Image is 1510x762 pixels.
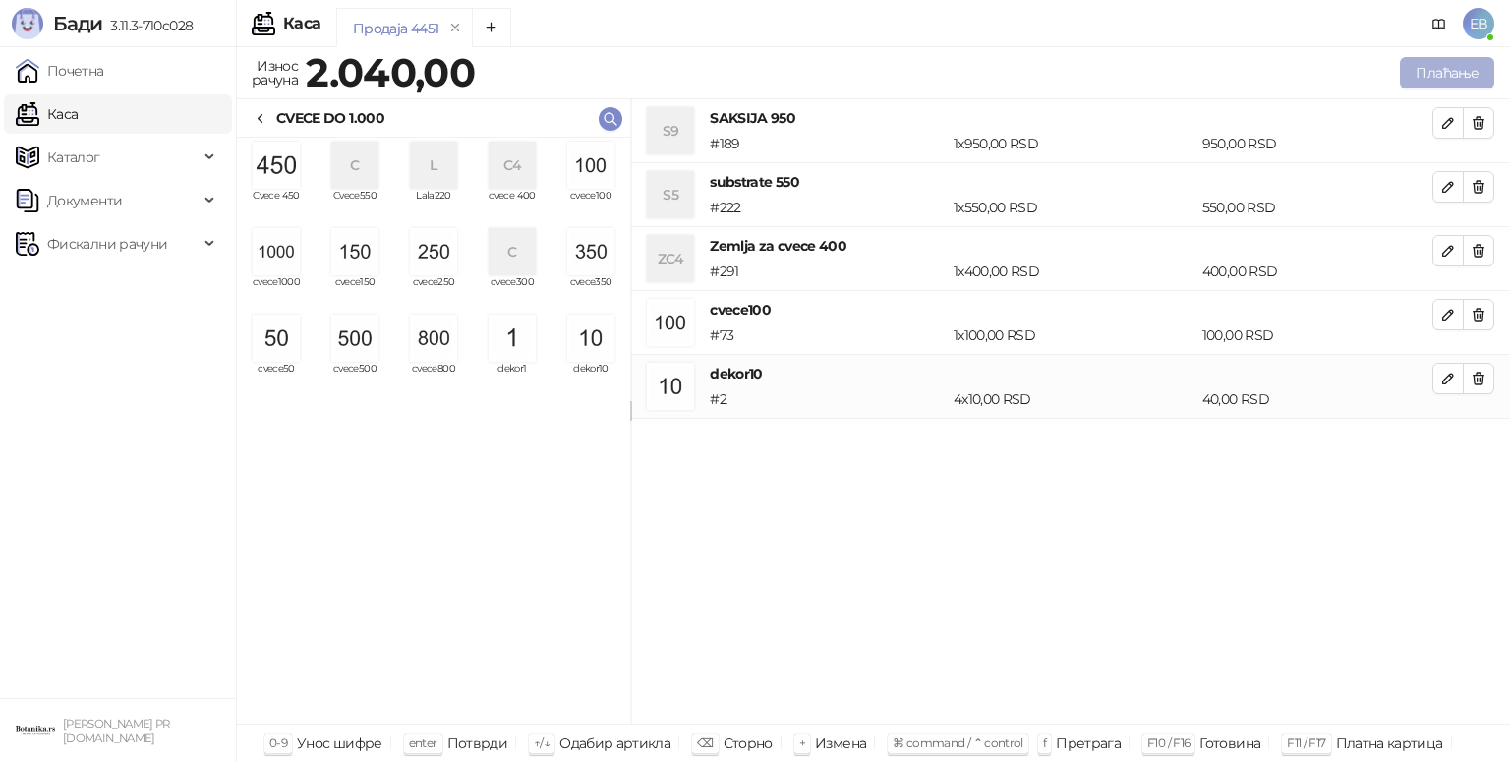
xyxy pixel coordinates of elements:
[1199,731,1260,756] div: Готовина
[409,735,437,750] span: enter
[47,224,167,264] span: Фискални рачуни
[534,735,550,750] span: ↑/↓
[16,711,55,750] img: 64x64-companyLogo-0e2e8aaa-0bd2-431b-8613-6e3c65811325.png
[447,731,508,756] div: Потврди
[950,133,1198,154] div: 1 x 950,00 RSD
[402,191,465,220] span: Lala220
[706,133,950,154] div: # 189
[472,8,511,47] button: Add tab
[559,364,622,393] span: dekor10
[710,171,1432,193] h4: substrate 550
[893,735,1023,750] span: ⌘ command / ⌃ control
[1043,735,1046,750] span: f
[245,191,308,220] span: Cvece 450
[1336,731,1443,756] div: Платна картица
[950,324,1198,346] div: 1 x 100,00 RSD
[1423,8,1455,39] a: Документација
[53,12,102,35] span: Бади
[410,228,457,275] img: Slika
[269,735,287,750] span: 0-9
[283,16,320,31] div: Каса
[1198,197,1436,218] div: 550,00 RSD
[402,277,465,307] span: cvece250
[253,228,300,275] img: Slika
[647,107,694,154] div: S9
[710,363,1432,384] h4: dekor10
[706,261,950,282] div: # 291
[331,142,378,189] div: C
[950,261,1198,282] div: 1 x 400,00 RSD
[1147,735,1190,750] span: F10 / F16
[1400,57,1494,88] button: Плаћање
[489,142,536,189] div: C4
[559,731,670,756] div: Одабир артикла
[481,364,544,393] span: dekor1
[245,364,308,393] span: cvece50
[559,191,622,220] span: cvece100
[1198,133,1436,154] div: 950,00 RSD
[323,364,386,393] span: cvece500
[323,277,386,307] span: cvece150
[489,315,536,362] img: Slika
[12,8,43,39] img: Logo
[567,142,614,189] img: Slika
[697,735,713,750] span: ⌫
[63,717,170,745] small: [PERSON_NAME] PR [DOMAIN_NAME]
[710,235,1432,257] h4: Zemlja za cvece 400
[253,142,300,189] img: Slika
[331,228,378,275] img: Slika
[647,235,694,282] div: ZC4
[950,197,1198,218] div: 1 x 550,00 RSD
[47,138,100,177] span: Каталог
[410,142,457,189] div: L
[1287,735,1325,750] span: F11 / F17
[950,388,1198,410] div: 4 x 10,00 RSD
[297,731,382,756] div: Унос шифре
[815,731,866,756] div: Измена
[559,277,622,307] span: cvece350
[402,364,465,393] span: cvece800
[1056,731,1121,756] div: Претрага
[237,138,630,724] div: grid
[306,48,475,96] strong: 2.040,00
[248,53,302,92] div: Износ рачуна
[647,171,694,218] div: S5
[710,107,1432,129] h4: SAKSIJA 950
[253,315,300,362] img: Slika
[442,20,468,36] button: remove
[1198,388,1436,410] div: 40,00 RSD
[47,181,122,220] span: Документи
[706,197,950,218] div: # 222
[1198,261,1436,282] div: 400,00 RSD
[481,277,544,307] span: cvece300
[706,324,950,346] div: # 73
[16,51,104,90] a: Почетна
[16,94,78,134] a: Каса
[481,191,544,220] span: cvece 400
[245,277,308,307] span: cvece1000
[410,315,457,362] img: Slika
[331,315,378,362] img: Slika
[1463,8,1494,39] span: EB
[724,731,773,756] div: Сторно
[489,228,536,275] div: C
[1198,324,1436,346] div: 100,00 RSD
[323,191,386,220] span: Cvece550
[353,18,438,39] div: Продаја 4451
[567,228,614,275] img: Slika
[276,107,384,129] div: CVECE DO 1.000
[799,735,805,750] span: +
[567,315,614,362] img: Slika
[706,388,950,410] div: # 2
[102,17,193,34] span: 3.11.3-710c028
[710,299,1432,321] h4: cvece100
